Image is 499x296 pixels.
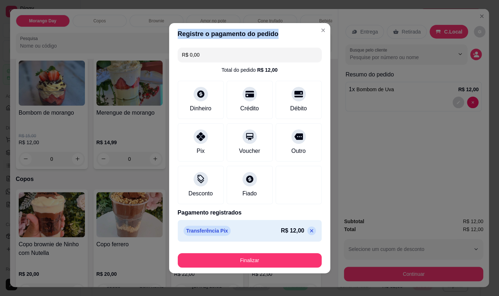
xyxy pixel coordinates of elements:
[196,147,204,155] div: Pix
[222,66,278,74] div: Total do pedido
[291,147,305,155] div: Outro
[240,104,259,113] div: Crédito
[178,208,322,217] p: Pagamento registrados
[182,48,317,62] input: Ex.: hambúrguer de cordeiro
[169,23,330,45] header: Registre o pagamento do pedido
[317,25,329,36] button: Close
[242,189,257,198] div: Fiado
[183,226,231,236] p: Transferência Pix
[178,253,322,268] button: Finalizar
[290,104,307,113] div: Débito
[190,104,212,113] div: Dinheiro
[239,147,260,155] div: Voucher
[189,189,213,198] div: Desconto
[257,66,278,74] div: R$ 12,00
[281,226,304,235] p: R$ 12,00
